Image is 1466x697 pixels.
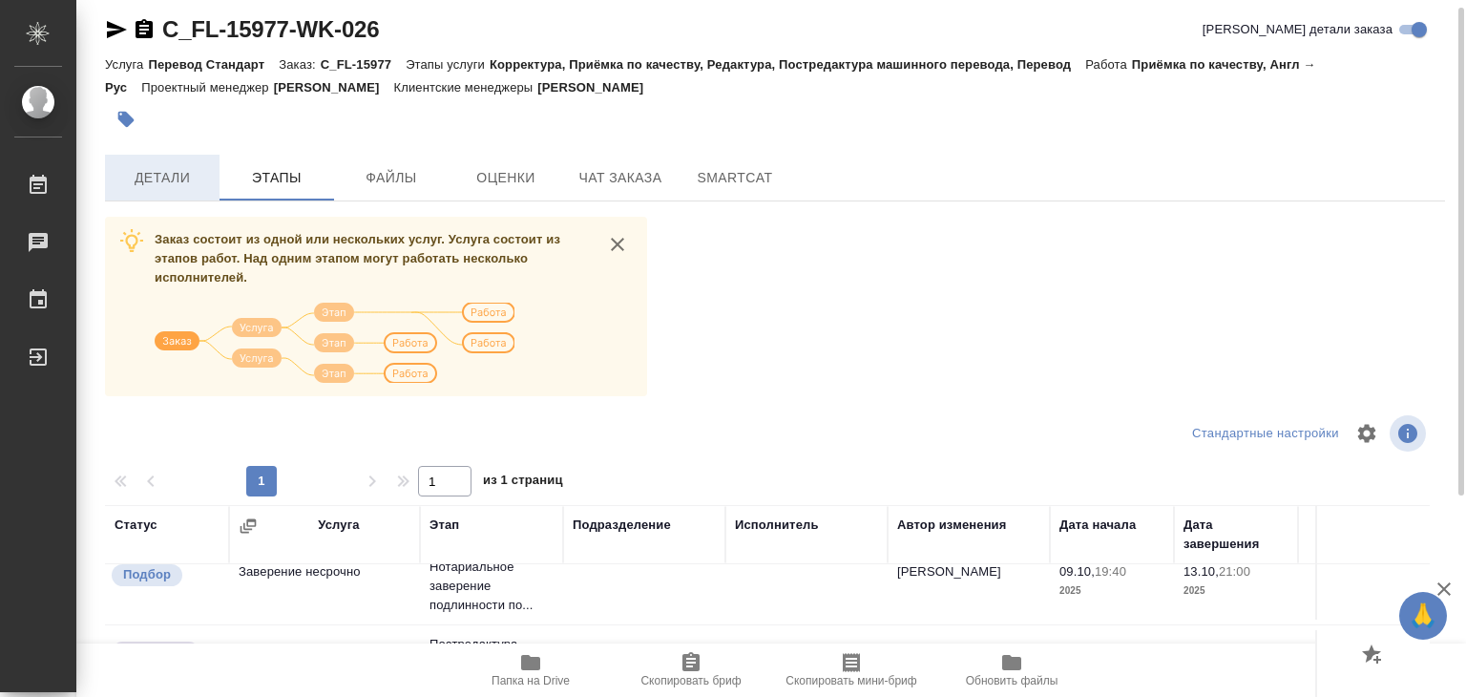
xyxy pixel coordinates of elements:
p: 09.10, [1059,564,1095,579]
td: [PERSON_NAME] [888,630,1050,697]
p: [PERSON_NAME] [537,80,658,95]
span: Файлы [346,166,437,190]
span: Детали [116,166,208,190]
div: Статус [115,516,157,535]
p: Работа [1085,57,1132,72]
button: Скопировать мини-бриф [771,644,932,697]
div: Дата завершения [1183,516,1288,554]
p: 19:40 [1095,564,1126,579]
p: 0 [1308,562,1413,581]
span: [PERSON_NAME] детали заказа [1203,20,1393,39]
span: из 1 страниц [483,469,563,496]
td: [PERSON_NAME] [725,630,888,697]
span: Оценки [460,166,552,190]
p: док. [1308,581,1413,601]
p: Проектный менеджер [141,80,273,95]
p: C_FL-15977 [321,57,406,72]
td: Заверение несрочно [229,553,420,620]
p: Этапы услуги [406,57,490,72]
button: Добавить оценку [1357,640,1390,672]
p: [PERSON_NAME] [274,80,394,95]
p: Клиентские менеджеры [394,80,538,95]
span: Посмотреть информацию [1390,415,1430,452]
p: Выполнен [123,643,188,662]
button: close [603,230,632,259]
p: Постредактура машинного перевода [429,635,554,692]
button: 🙏 [1399,592,1447,640]
button: Скопировать бриф [611,644,771,697]
button: Добавить тэг [105,98,147,140]
p: Нотариальное заверение подлинности по... [429,558,554,615]
td: Перевод Стандарт Исп → Рус [229,630,420,697]
button: Сгруппировать [239,517,258,536]
div: Подразделение [573,516,671,535]
p: 21:00 [1219,642,1250,656]
p: 21:00 [1219,564,1250,579]
span: SmartCat [689,166,781,190]
span: Этапы [231,166,323,190]
span: Скопировать мини-бриф [785,674,916,687]
div: split button [1187,419,1344,449]
p: 13.10, [1183,642,1219,656]
span: Чат заказа [575,166,666,190]
p: 13.10, [1183,564,1219,579]
button: Обновить файлы [932,644,1092,697]
p: Подбор [123,565,171,584]
span: Заказ состоит из одной или нескольких услуг. Услуга состоит из этапов работ. Над одним этапом мог... [155,232,560,285]
span: Папка на Drive [492,674,570,687]
div: Этап [429,516,459,535]
p: Корректура, Приёмка по качеству, Редактура, Постредактура машинного перевода, Перевод [490,57,1085,72]
div: Дата начала [1059,516,1136,535]
button: Скопировать ссылку для ЯМессенджера [105,18,128,41]
span: Настроить таблицу [1344,411,1390,456]
a: C_FL-15977-WK-026 [162,16,379,42]
p: Услуга [105,57,148,72]
p: 2025 [1183,581,1288,601]
span: 🙏 [1407,596,1439,636]
button: Папка на Drive [450,644,611,697]
p: Заказ: [279,57,320,72]
p: Перевод Стандарт [148,57,279,72]
div: Услуга [318,516,359,535]
p: 279 [1308,640,1413,659]
p: 2025 [1059,581,1164,601]
div: Исполнитель [735,516,819,535]
div: Автор изменения [897,516,1006,535]
span: Скопировать бриф [640,674,741,687]
p: 19:38 [1095,642,1126,656]
td: [PERSON_NAME] [888,553,1050,620]
p: 09.10, [1059,642,1095,656]
button: Скопировать ссылку [133,18,156,41]
span: Обновить файлы [966,674,1058,687]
